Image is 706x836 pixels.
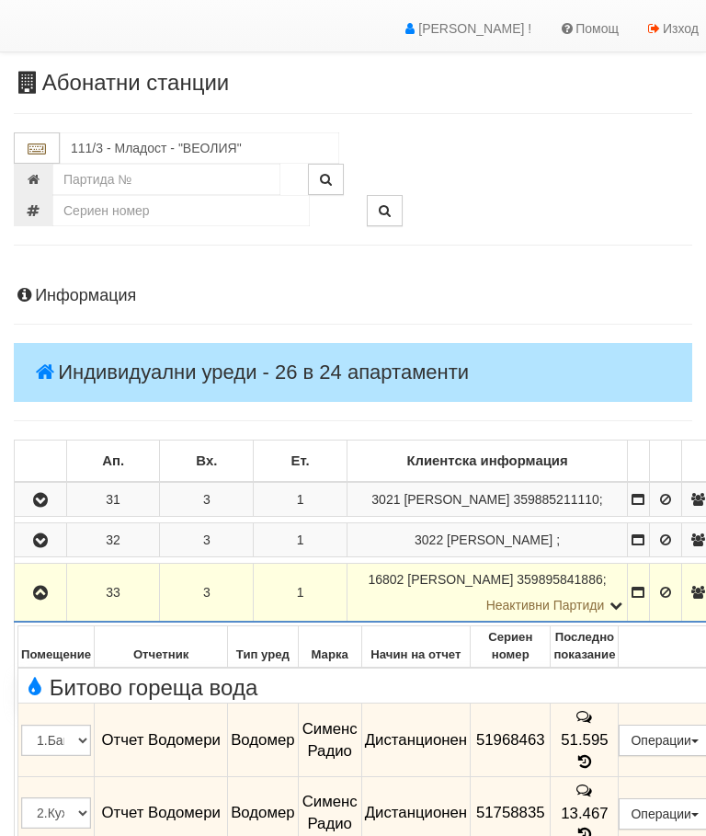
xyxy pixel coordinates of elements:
[347,482,627,517] td: ;
[297,533,304,547] span: 1
[95,626,228,668] th: Отчетник
[66,482,160,517] td: 31
[406,453,567,468] b: Клиентска информация
[561,731,608,749] span: 51.595
[160,482,254,517] td: 3
[14,71,692,95] h3: Абонатни станции
[66,564,160,623] td: 33
[347,441,627,483] td: Клиентска информация: No sort applied, sorting is disabled
[545,6,632,52] a: Помощ
[486,598,605,613] span: Неактивни Партиди
[254,441,347,483] td: Ет.: No sort applied, sorting is disabled
[228,704,299,777] td: Водомер
[517,572,602,587] span: 359895841886
[21,676,257,700] span: Битово гореща вода
[513,492,598,507] span: 359885211110
[297,585,304,600] span: 1
[404,492,509,507] span: [PERSON_NAME]
[15,441,67,483] td: : No sort applied, sorting is disabled
[561,804,608,821] span: 13.467
[447,533,552,547] span: [PERSON_NAME]
[14,343,692,402] h4: Индивидуални уреди - 26 в 24 апартаменти
[14,287,692,305] h4: Информация
[628,441,650,483] td: : No sort applied, sorting is disabled
[52,195,310,226] input: Сериен номер
[160,564,254,623] td: 3
[415,533,443,547] span: Партида №
[160,441,254,483] td: Вх.: No sort applied, sorting is disabled
[476,804,545,821] span: 51758835
[575,753,595,771] span: История на показанията
[575,708,595,726] span: История на забележките
[368,572,404,587] span: Партида №
[66,441,160,483] td: Ап.: No sort applied, sorting is disabled
[101,731,220,749] span: Отчет Водомери
[649,441,682,483] td: : No sort applied, sorting is disabled
[18,626,95,668] th: Помещение
[361,626,470,668] th: Начин на отчет
[160,523,254,557] td: 3
[471,626,551,668] th: Сериен номер
[551,626,619,668] th: Последно показание
[347,523,627,557] td: ;
[102,453,124,468] b: Ап.
[196,453,217,468] b: Вх.
[361,704,470,777] td: Дистанционен
[476,731,545,749] span: 51968463
[297,492,304,507] span: 1
[347,564,627,623] td: ;
[371,492,400,507] span: Партида №
[298,626,361,668] th: Марка
[52,164,280,195] input: Партида №
[291,453,310,468] b: Ет.
[66,523,160,557] td: 32
[298,704,361,777] td: Сименс Радио
[228,626,299,668] th: Тип уред
[388,6,545,52] a: [PERSON_NAME] !
[60,132,339,164] input: Абонатна станция
[101,804,220,821] span: Отчет Водомери
[575,782,595,799] span: История на забележките
[407,572,513,587] span: [PERSON_NAME]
